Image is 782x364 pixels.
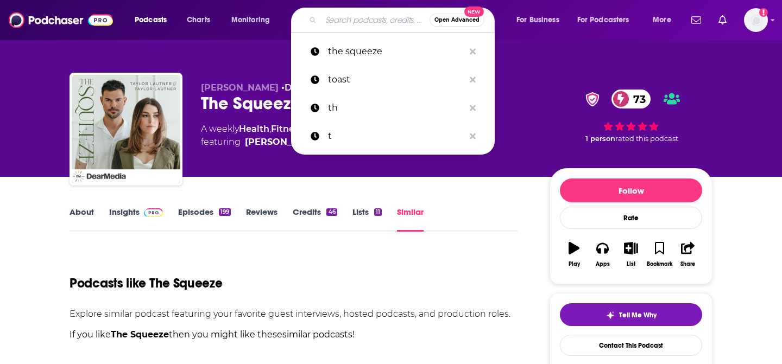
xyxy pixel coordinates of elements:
[680,261,695,267] div: Share
[560,178,702,202] button: Follow
[135,12,167,28] span: Podcasts
[674,235,702,274] button: Share
[611,90,651,108] a: 73
[231,12,270,28] span: Monitoring
[328,66,464,94] p: toast
[326,208,337,216] div: 46
[744,8,768,32] img: User Profile
[397,207,424,232] a: Similar
[560,303,702,326] button: tell me why sparkleTell Me Why
[560,335,702,356] a: Contact This Podcast
[622,90,651,108] span: 73
[328,37,464,66] p: the squeeze
[550,82,712,150] div: verified Badge73 1 personrated this podcast
[509,11,573,29] button: open menu
[647,261,672,267] div: Bookmark
[70,275,223,291] h1: Podcasts like The Squeeze
[744,8,768,32] span: Logged in as brismall
[144,208,163,217] img: Podchaser Pro
[224,11,284,29] button: open menu
[111,329,169,340] strong: The Squeeze
[246,207,278,232] a: Reviews
[653,12,671,28] span: More
[516,12,559,28] span: For Business
[201,82,279,93] span: [PERSON_NAME]
[328,94,464,122] p: th
[239,124,269,134] a: Health
[596,261,610,267] div: Apps
[645,11,685,29] button: open menu
[245,136,323,149] a: Taylor Lautner
[70,207,94,232] a: About
[430,14,484,27] button: Open AdvancedNew
[617,235,645,274] button: List
[301,8,505,33] div: Search podcasts, credits, & more...
[627,261,635,267] div: List
[70,309,518,319] p: Explore similar podcast featuring your favorite guest interviews, hosted podcasts, and production...
[606,311,615,320] img: tell me why sparkle
[109,207,163,232] a: InsightsPodchaser Pro
[744,8,768,32] button: Show profile menu
[291,66,495,94] a: toast
[72,75,180,183] img: The Squeeze
[569,261,580,267] div: Play
[291,37,495,66] a: the squeeze
[291,94,495,122] a: th
[271,124,303,134] a: Fitness
[285,82,336,93] a: Dear Media
[291,122,495,150] a: t
[464,7,484,17] span: New
[281,82,336,93] span: •
[759,8,768,17] svg: Add a profile image
[570,11,645,29] button: open menu
[619,311,657,320] span: Tell Me Why
[687,11,705,29] a: Show notifications dropdown
[127,11,181,29] button: open menu
[560,207,702,229] div: Rate
[588,235,616,274] button: Apps
[70,328,518,342] p: If you like then you might like these similar podcasts !
[321,11,430,29] input: Search podcasts, credits, & more...
[714,11,731,29] a: Show notifications dropdown
[178,207,231,232] a: Episodes199
[434,17,480,23] span: Open Advanced
[187,12,210,28] span: Charts
[269,124,271,134] span: ,
[645,235,673,274] button: Bookmark
[560,235,588,274] button: Play
[374,208,382,216] div: 11
[328,122,464,150] p: t
[582,92,603,106] img: verified Badge
[352,207,382,232] a: Lists11
[293,207,337,232] a: Credits46
[201,123,426,149] div: A weekly podcast
[180,11,217,29] a: Charts
[201,136,426,149] span: featuring
[585,135,615,143] span: 1 person
[577,12,629,28] span: For Podcasters
[615,135,678,143] span: rated this podcast
[9,10,113,30] img: Podchaser - Follow, Share and Rate Podcasts
[219,208,231,216] div: 199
